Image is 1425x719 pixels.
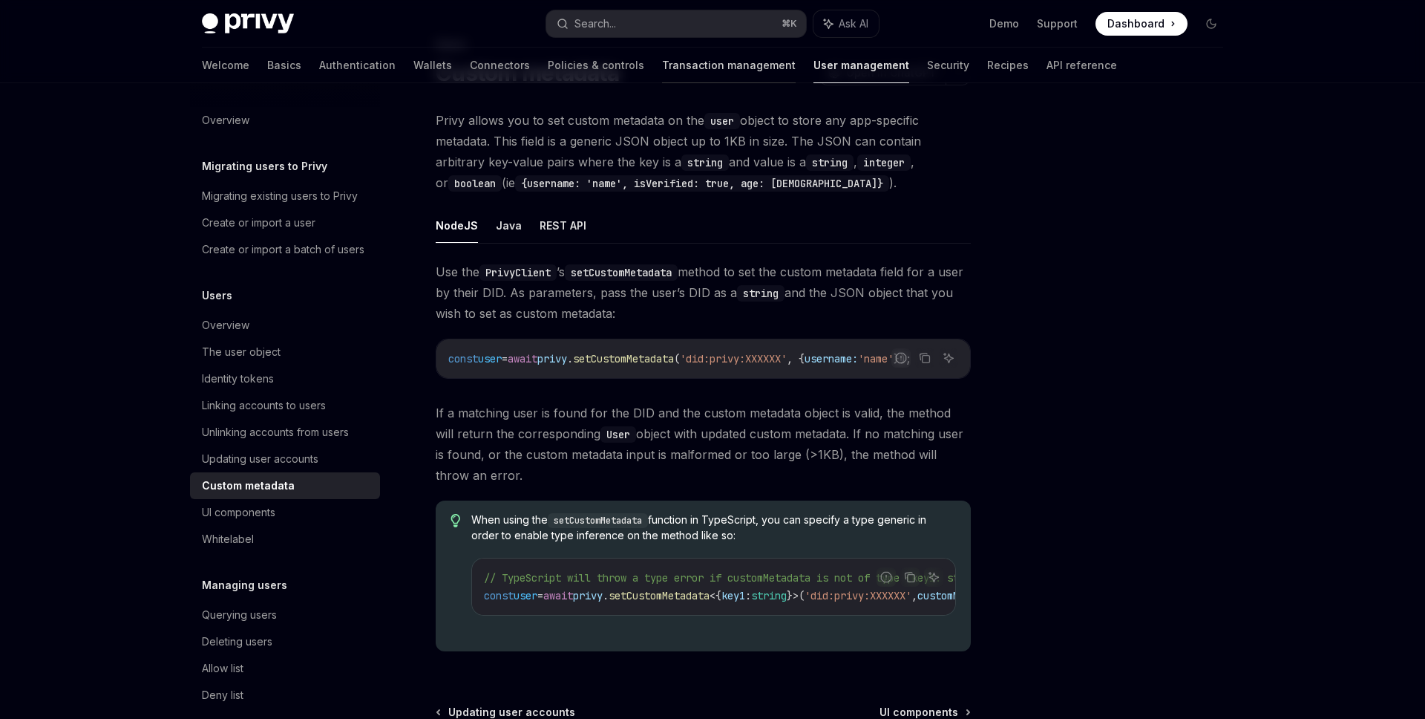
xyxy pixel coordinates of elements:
[721,589,745,602] span: key1
[202,504,275,521] div: UI components
[502,352,508,365] span: =
[470,48,530,83] a: Connectors
[190,209,380,236] a: Create or import a user
[484,571,989,585] span: // TypeScript will throw a type error if customMetadata is not of type {key1: string}
[1037,16,1078,31] a: Support
[436,208,478,243] button: NodeJS
[565,264,678,281] code: setCustomMetadata
[751,589,787,602] span: string
[567,352,573,365] span: .
[448,175,502,192] code: boolean
[267,48,301,83] a: Basics
[202,423,349,441] div: Unlinking accounts from users
[202,241,364,258] div: Create or import a batch of users
[989,16,1019,31] a: Demo
[202,686,243,704] div: Deny list
[202,477,295,495] div: Custom metadata
[190,472,380,499] a: Custom metadata
[190,183,380,209] a: Migrating existing users to Privy
[190,392,380,419] a: Linking accounts to users
[537,352,567,365] span: privy
[190,655,380,682] a: Allow list
[680,352,787,365] span: 'did:privy:XXXXXX'
[190,107,380,134] a: Overview
[787,352,805,365] span: , {
[917,589,1000,602] span: customMetadata
[190,365,380,392] a: Identity tokens
[202,397,326,414] div: Linking accounts to users
[609,589,710,602] span: setCustomMetadata
[546,10,806,37] button: Search...⌘K
[574,15,616,33] div: Search...
[911,589,917,602] span: ,
[202,633,272,651] div: Deleting users
[202,530,254,548] div: Whitelabel
[202,343,281,361] div: The user object
[202,187,358,205] div: Migrating existing users to Privy
[436,110,971,193] span: Privy allows you to set custom metadata on the object to store any app-specific metadata. This fi...
[190,499,380,526] a: UI components
[202,316,249,334] div: Overview
[573,589,603,602] span: privy
[891,348,911,368] button: Report incorrect code
[413,48,452,83] a: Wallets
[737,285,784,302] code: string
[436,261,971,324] span: Use the ’s method to set the custom metadata field for a user by their DID. As parameters, pass t...
[319,48,396,83] a: Authentication
[190,446,380,472] a: Updating user accounts
[900,567,920,587] button: Copy the contents from the code block
[190,339,380,365] a: The user object
[451,514,461,527] svg: Tip
[190,682,380,709] a: Deny list
[496,208,522,243] button: Java
[1095,12,1187,36] a: Dashboard
[484,589,514,602] span: const
[674,352,680,365] span: (
[927,48,969,83] a: Security
[1107,16,1164,31] span: Dashboard
[436,403,971,486] span: If a matching user is found for the DID and the custom metadata object is valid, the method will ...
[190,419,380,446] a: Unlinking accounts from users
[1046,48,1117,83] a: API reference
[514,589,537,602] span: user
[479,264,557,281] code: PrivyClient
[857,154,911,171] code: integer
[202,214,315,232] div: Create or import a user
[603,589,609,602] span: .
[1199,12,1223,36] button: Toggle dark mode
[877,567,896,587] button: Report incorrect code
[662,48,796,83] a: Transaction management
[782,18,797,30] span: ⌘ K
[548,48,644,83] a: Policies & controls
[202,48,249,83] a: Welcome
[600,426,636,443] code: User
[939,348,958,368] button: Ask AI
[202,13,294,34] img: dark logo
[202,111,249,129] div: Overview
[548,513,648,528] code: setCustomMetadata
[573,352,674,365] span: setCustomMetadata
[202,450,318,468] div: Updating user accounts
[805,352,858,365] span: username:
[202,576,287,594] h5: Managing users
[202,287,232,305] h5: Users
[190,236,380,263] a: Create or import a batch of users
[543,589,573,602] span: await
[190,628,380,655] a: Deleting users
[471,513,956,543] span: When using the function in TypeScript, you can specify a type generic in order to enable type inf...
[915,348,934,368] button: Copy the contents from the code block
[987,48,1029,83] a: Recipes
[806,154,854,171] code: string
[704,113,740,129] code: user
[515,175,889,192] code: {username: 'name', isVerified: true, age: [DEMOGRAPHIC_DATA]}
[839,16,868,31] span: Ask AI
[787,589,805,602] span: }>(
[537,589,543,602] span: =
[478,352,502,365] span: user
[745,589,751,602] span: :
[858,352,894,365] span: 'name'
[448,352,478,365] span: const
[924,567,943,587] button: Ask AI
[710,589,721,602] span: <{
[202,606,277,624] div: Querying users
